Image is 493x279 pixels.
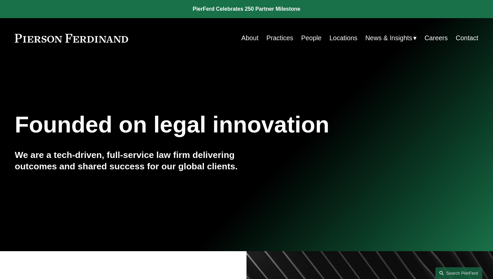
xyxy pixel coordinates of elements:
[456,32,478,45] a: Contact
[301,32,322,45] a: People
[425,32,448,45] a: Careers
[365,32,417,45] a: folder dropdown
[365,32,412,44] span: News & Insights
[15,112,401,138] h1: Founded on legal innovation
[15,150,246,172] h4: We are a tech-driven, full-service law firm delivering outcomes and shared success for our global...
[435,267,482,279] a: Search this site
[329,32,358,45] a: Locations
[266,32,293,45] a: Practices
[241,32,259,45] a: About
